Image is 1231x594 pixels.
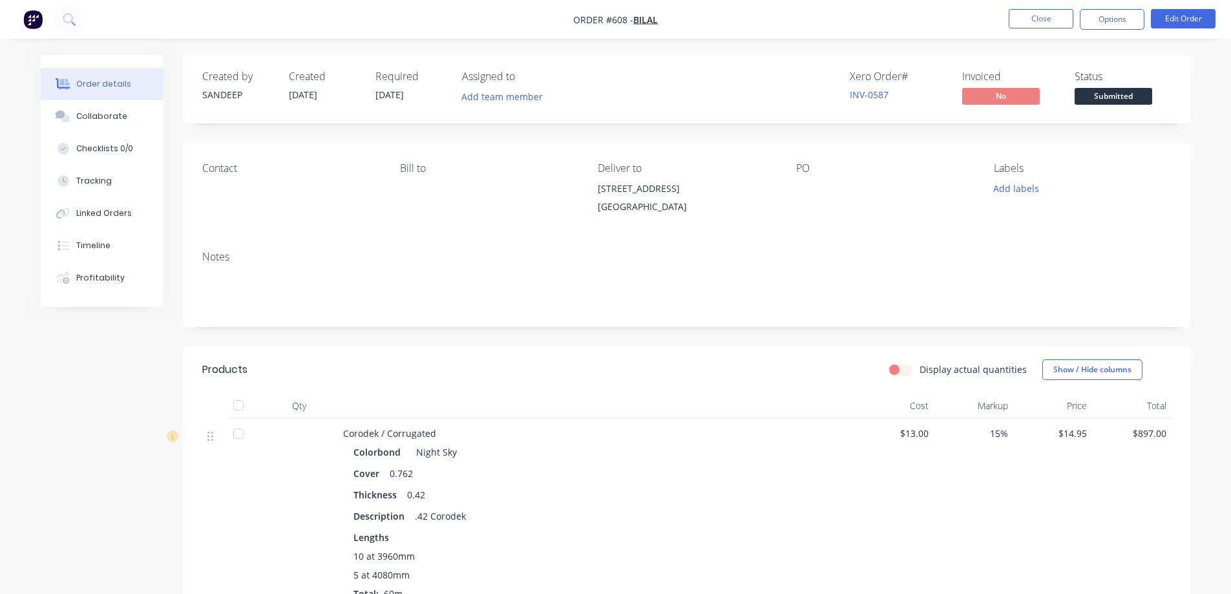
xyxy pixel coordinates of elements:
button: Edit Order [1151,9,1215,28]
button: Options [1080,9,1144,30]
div: Required [375,70,447,83]
button: Submitted [1075,88,1152,107]
button: Profitability [41,262,163,294]
span: Order #608 - [573,14,633,26]
span: [DATE] [289,89,317,101]
span: Submitted [1075,88,1152,104]
div: Profitability [76,272,125,284]
div: PO [796,162,973,175]
span: 10 at 3960mm [353,549,415,563]
button: Order details [41,68,163,100]
div: Qty [260,393,338,419]
div: Price [1013,393,1093,419]
div: Created by [202,70,273,83]
span: No [962,88,1040,104]
span: Lengths [353,531,389,544]
div: 0.42 [402,485,430,504]
div: Products [202,362,247,377]
div: 0.762 [384,464,418,483]
div: Total [1092,393,1172,419]
button: Timeline [41,229,163,262]
div: Bill to [400,162,577,175]
div: Timeline [76,240,110,251]
div: [STREET_ADDRESS][GEOGRAPHIC_DATA] [598,180,775,221]
div: Cover [353,464,384,483]
div: Collaborate [76,111,127,122]
div: Linked Orders [76,207,132,219]
div: Invoiced [962,70,1059,83]
div: Cost [855,393,934,419]
span: $897.00 [1097,427,1166,440]
div: Order details [76,78,131,90]
div: Checklists 0/0 [76,143,133,154]
div: Labels [994,162,1171,175]
button: Add team member [462,88,550,105]
div: .42 Corodek [410,507,471,525]
span: Corodek / Corrugated [343,427,436,440]
span: 5 at 4080mm [353,568,410,582]
div: Colorbond [353,443,406,461]
span: $13.00 [860,427,929,440]
button: Show / Hide columns [1042,359,1142,380]
button: Add labels [987,180,1046,197]
label: Display actual quantities [920,363,1027,376]
div: Tracking [76,175,112,187]
div: Xero Order # [850,70,947,83]
a: INV-0587 [850,89,889,101]
div: Created [289,70,360,83]
span: [DATE] [375,89,404,101]
button: Linked Orders [41,197,163,229]
button: Checklists 0/0 [41,133,163,165]
button: Close [1009,9,1073,28]
span: $14.95 [1018,427,1088,440]
img: Factory [23,10,43,29]
button: Collaborate [41,100,163,133]
span: 15% [939,427,1008,440]
div: Status [1075,70,1172,83]
div: [GEOGRAPHIC_DATA] [598,198,775,216]
div: Markup [934,393,1013,419]
div: Assigned to [462,70,591,83]
div: Description [353,507,410,525]
div: SANDEEP [202,88,273,101]
div: Night Sky [411,443,457,461]
div: Deliver to [598,162,775,175]
div: Contact [202,162,379,175]
button: Add team member [454,88,549,105]
div: Notes [202,251,1172,263]
div: [STREET_ADDRESS] [598,180,775,198]
div: Thickness [353,485,402,504]
button: Tracking [41,165,163,197]
a: Bilal [633,14,658,26]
